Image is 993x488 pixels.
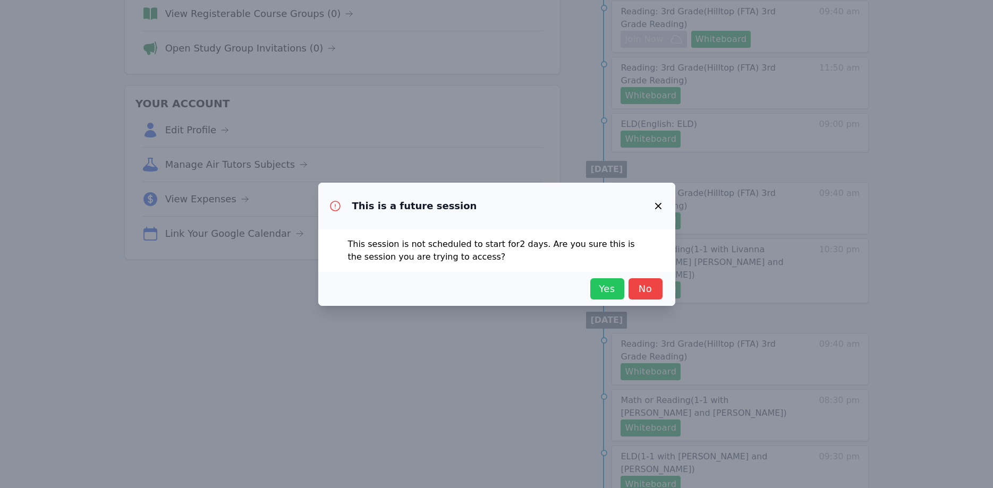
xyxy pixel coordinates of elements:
button: No [629,278,663,299]
p: This session is not scheduled to start for 2 days . Are you sure this is the session you are tryi... [348,238,646,263]
span: Yes [596,281,619,296]
span: No [634,281,657,296]
h3: This is a future session [352,200,477,212]
button: Yes [590,278,624,299]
